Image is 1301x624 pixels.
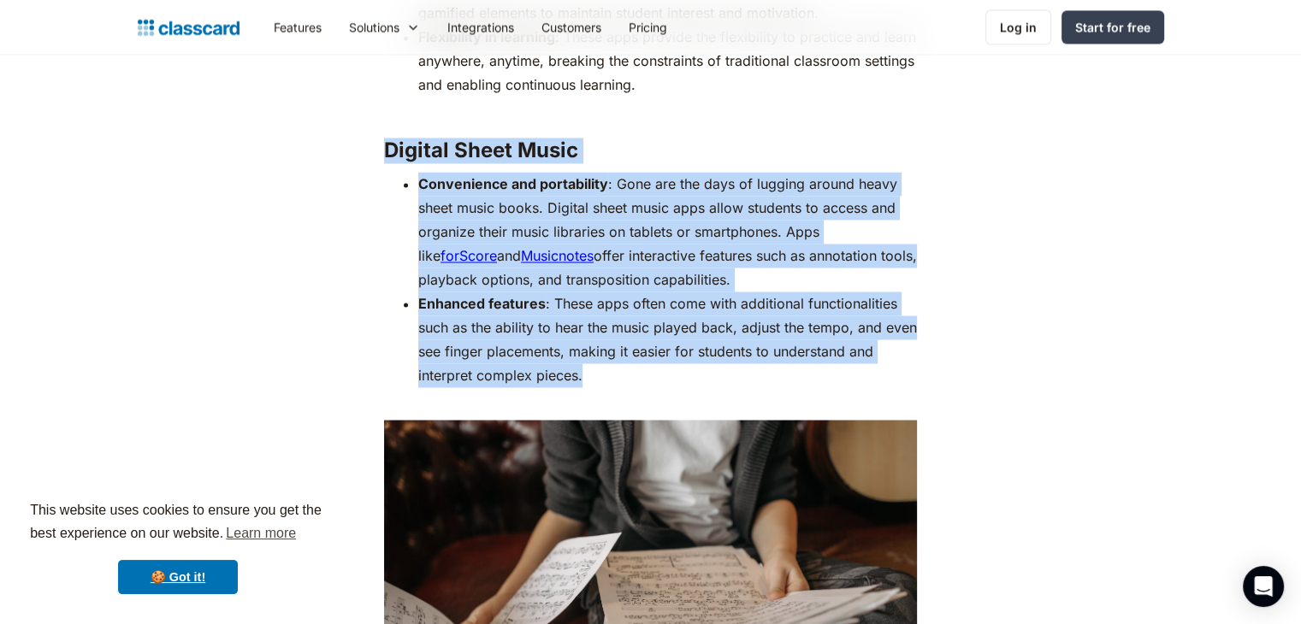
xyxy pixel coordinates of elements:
[30,500,326,546] span: This website uses cookies to ensure you get the best experience on our website.
[349,18,399,36] div: Solutions
[418,172,917,291] li: : Gone are the days of lugging around heavy sheet music books. Digital sheet music apps allow stu...
[384,138,917,163] h3: Digital Sheet Music
[418,25,917,121] li: : These apps provide the flexibility to practice and learn anywhere, anytime, breaking the constr...
[138,15,240,39] a: home
[441,247,497,264] a: forScore
[1243,566,1284,607] div: Open Intercom Messenger
[260,8,335,46] a: Features
[1075,18,1150,36] div: Start for free
[1000,18,1037,36] div: Log in
[528,8,615,46] a: Customers
[418,175,608,192] strong: Convenience and portability
[521,247,594,264] a: Musicnotes
[985,9,1051,44] a: Log in
[434,8,528,46] a: Integrations
[418,291,917,411] li: : These apps often come with additional functionalities such as the ability to hear the music pla...
[418,295,546,312] strong: Enhanced features
[223,521,299,546] a: learn more about cookies
[615,8,681,46] a: Pricing
[1061,10,1164,44] a: Start for free
[14,484,342,610] div: cookieconsent
[335,8,434,46] div: Solutions
[118,560,238,594] a: dismiss cookie message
